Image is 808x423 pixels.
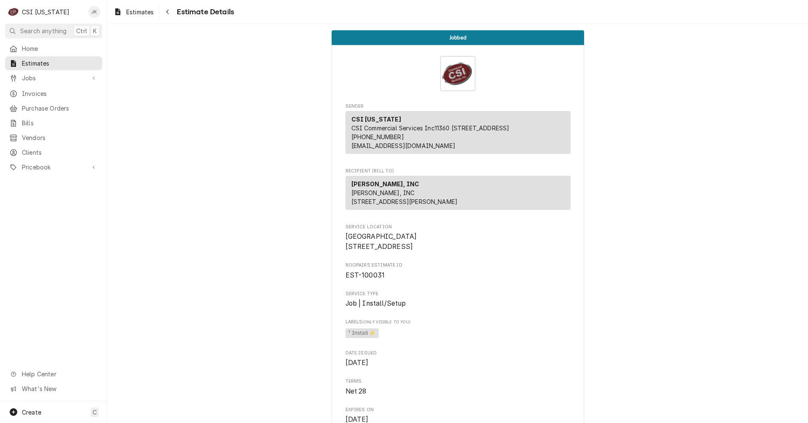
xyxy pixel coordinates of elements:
span: Pricebook [22,163,85,172]
span: [PERSON_NAME], INC [STREET_ADDRESS][PERSON_NAME] [351,189,458,205]
span: Terms [346,378,571,385]
span: Jobbed [449,35,466,40]
span: EST-100031 [346,271,385,279]
span: [GEOGRAPHIC_DATA] [STREET_ADDRESS] [346,233,417,251]
div: [object Object] [346,319,571,339]
a: Bills [5,116,102,130]
span: Roopairs Estimate ID [346,270,571,280]
a: Invoices [5,87,102,100]
div: Jeff Kuehl's Avatar [88,6,100,18]
a: [PHONE_NUMBER] [351,133,404,140]
span: Create [22,409,41,416]
a: Go to Jobs [5,71,102,85]
span: [DATE] [346,359,369,367]
span: K [93,26,97,35]
a: Go to Help Center [5,367,102,381]
span: [object Object] [346,327,571,340]
span: Sender [346,103,571,110]
span: Service Location [346,224,571,230]
span: Help Center [22,370,97,378]
span: Search anything [20,26,66,35]
span: Terms [346,386,571,397]
span: What's New [22,384,97,393]
span: C [93,408,97,417]
span: Vendors [22,133,98,142]
a: Purchase Orders [5,101,102,115]
div: JK [88,6,100,18]
span: Ctrl [76,26,87,35]
a: Estimates [5,56,102,70]
a: [EMAIL_ADDRESS][DOMAIN_NAME] [351,142,455,149]
a: Go to What's New [5,382,102,396]
span: Bills [22,119,98,127]
div: Recipient (Bill To) [346,176,571,210]
a: Estimates [110,5,157,19]
span: Purchase Orders [22,104,98,113]
div: Estimate Sender [346,103,571,158]
a: Go to Pricebook [5,160,102,174]
span: Net 28 [346,387,367,395]
button: Search anythingCtrlK [5,24,102,38]
div: Service Location [346,224,571,252]
span: Service Location [346,232,571,251]
span: Clients [22,148,98,157]
span: CSI Commercial Services Inc11360 [STREET_ADDRESS] [351,124,510,132]
img: Logo [440,56,476,91]
span: Jobs [22,74,85,82]
span: Home [22,44,98,53]
span: (Only Visible to You) [362,320,410,324]
span: Estimates [22,59,98,68]
div: Sender [346,111,571,154]
div: Terms [346,378,571,396]
div: Recipient (Bill To) [346,176,571,213]
span: Job | Install/Setup [346,299,406,307]
div: CSI [US_STATE] [22,8,69,16]
a: Vendors [5,131,102,145]
strong: CSI [US_STATE] [351,116,401,123]
a: Home [5,42,102,56]
span: Invoices [22,89,98,98]
div: Date Issued [346,350,571,368]
div: CSI Kentucky's Avatar [8,6,19,18]
span: Estimate Details [174,6,234,18]
span: Estimates [126,8,154,16]
div: Service Type [346,291,571,309]
span: Service Type [346,299,571,309]
div: Roopairs Estimate ID [346,262,571,280]
span: Expires On [346,407,571,413]
strong: [PERSON_NAME], INC [351,180,420,188]
span: Date Issued [346,358,571,368]
span: Labels [346,319,571,325]
div: C [8,6,19,18]
span: ¹ Install ⚡️ [346,328,379,338]
div: Status [332,30,584,45]
span: Service Type [346,291,571,297]
a: Clients [5,145,102,159]
span: Roopairs Estimate ID [346,262,571,269]
div: Estimate Recipient [346,168,571,214]
div: Sender [346,111,571,157]
span: Recipient (Bill To) [346,168,571,174]
span: Date Issued [346,350,571,357]
button: Navigate back [161,5,174,19]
